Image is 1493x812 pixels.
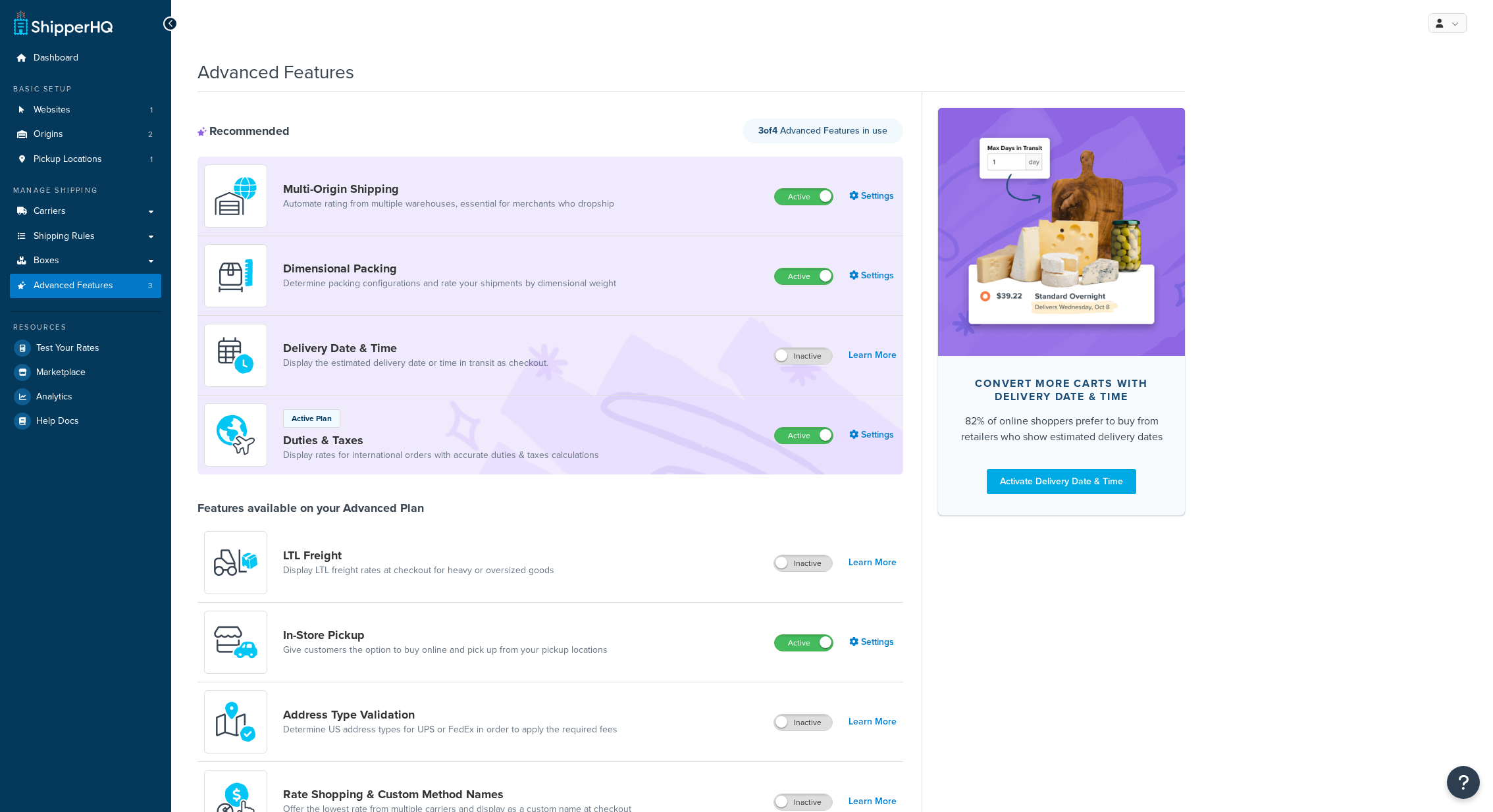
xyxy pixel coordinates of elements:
[959,413,1164,445] div: 82% of online shoppers prefer to buy from retailers who show estimated delivery dates
[34,206,66,217] span: Carriers
[849,633,897,651] a: Settings
[283,433,599,447] a: Duties & Taxes
[34,154,102,165] span: Pickup Locations
[283,564,554,577] a: Display LTL freight rates at checkout for heavy or oversized goods
[213,412,259,458] img: icon-duo-feat-landed-cost-7136b061.png
[283,357,548,370] a: Display the estimated delivery date or time in transit as checkout.
[283,261,616,276] a: Dimensional Packing
[283,644,608,657] a: Give customers the option to buy online and pick up from your pickup locations
[213,699,259,745] img: kIG8fy0lQAAAABJRU5ErkJggg==
[849,553,897,572] a: Learn More
[283,548,554,563] a: LTL Freight
[34,105,70,116] span: Websites
[34,231,95,242] span: Shipping Rules
[197,124,290,138] div: Recommended
[959,377,1164,403] div: Convert more carts with delivery date & time
[283,449,599,462] a: Display rates for international orders with accurate duties & taxes calculations
[987,469,1136,494] a: Activate Delivery Date & Time
[148,280,153,292] span: 3
[213,253,259,299] img: DTVBYsAAAAAASUVORK5CYII=
[283,628,608,642] a: In-Store Pickup
[1447,766,1480,799] button: Open Resource Center
[775,428,833,444] label: Active
[10,122,161,147] li: Origins
[10,322,161,333] div: Resources
[34,280,113,292] span: Advanced Features
[213,332,259,378] img: gfkeb5ejjkALwAAAABJRU5ErkJggg==
[213,540,259,586] img: y79ZsPf0fXUFUhFXDzUgf+ktZg5F2+ohG75+v3d2s1D9TjoU8PiyCIluIjV41seZevKCRuEjTPPOKHJsQcmKCXGdfprl3L4q7...
[774,348,832,364] label: Inactive
[36,392,72,403] span: Analytics
[10,147,161,172] li: Pickup Locations
[148,129,153,140] span: 2
[36,343,99,354] span: Test Your Rates
[36,416,79,427] span: Help Docs
[292,413,332,424] p: Active Plan
[150,154,153,165] span: 1
[283,182,614,196] a: Multi-Origin Shipping
[36,367,86,378] span: Marketplace
[774,794,832,810] label: Inactive
[10,84,161,95] div: Basic Setup
[775,189,833,205] label: Active
[958,128,1165,336] img: feature-image-ddt-36eae7f7280da8017bfb280eaccd9c446f90b1fe08728e4019434db127062ab4.png
[849,792,897,811] a: Learn More
[10,224,161,249] a: Shipping Rules
[10,385,161,409] a: Analytics
[34,129,63,140] span: Origins
[849,713,897,731] a: Learn More
[283,723,617,736] a: Determine US address types for UPS or FedEx in order to apply the required fees
[10,409,161,433] a: Help Docs
[10,361,161,384] a: Marketplace
[10,98,161,122] li: Websites
[10,98,161,122] a: Websites1
[10,185,161,196] div: Manage Shipping
[10,199,161,224] a: Carriers
[775,268,833,284] label: Active
[34,53,78,64] span: Dashboard
[197,501,424,515] div: Features available on your Advanced Plan
[197,59,354,85] h1: Advanced Features
[150,105,153,116] span: 1
[849,266,897,285] a: Settings
[283,277,616,290] a: Determine packing configurations and rate your shipments by dimensional weight
[849,346,897,365] a: Learn More
[10,249,161,273] a: Boxes
[10,274,161,298] a: Advanced Features3
[213,619,259,665] img: wfgcfpwTIucLEAAAAASUVORK5CYII=
[774,715,832,730] label: Inactive
[213,173,259,219] img: WatD5o0RtDAAAAAElFTkSuQmCC
[849,187,897,205] a: Settings
[10,46,161,70] a: Dashboard
[774,555,832,571] label: Inactive
[775,635,833,651] label: Active
[10,147,161,172] a: Pickup Locations1
[10,336,161,360] a: Test Your Rates
[34,255,59,266] span: Boxes
[283,341,548,355] a: Delivery Date & Time
[758,124,777,138] strong: 3 of 4
[10,274,161,298] li: Advanced Features
[10,122,161,147] a: Origins2
[849,426,897,444] a: Settings
[283,707,617,722] a: Address Type Validation
[758,124,887,138] span: Advanced Features in use
[283,197,614,211] a: Automate rating from multiple warehouses, essential for merchants who dropship
[283,787,631,801] a: Rate Shopping & Custom Method Names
